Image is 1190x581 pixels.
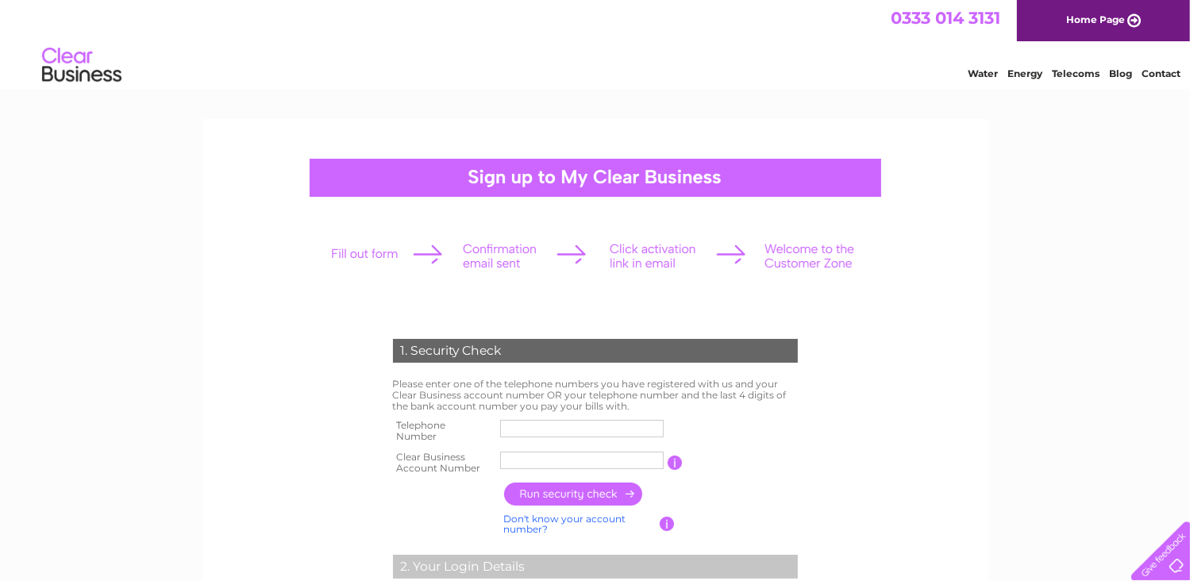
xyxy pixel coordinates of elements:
[389,375,802,415] td: Please enter one of the telephone numbers you have registered with us and your Clear Business acc...
[660,517,675,531] input: Information
[1007,67,1042,79] a: Energy
[393,339,798,363] div: 1. Security Check
[668,456,683,470] input: Information
[41,41,122,90] img: logo.png
[389,415,497,447] th: Telephone Number
[1052,67,1099,79] a: Telecoms
[1109,67,1132,79] a: Blog
[221,9,971,77] div: Clear Business is a trading name of Verastar Limited (registered in [GEOGRAPHIC_DATA] No. 3667643...
[393,555,798,579] div: 2. Your Login Details
[389,447,497,479] th: Clear Business Account Number
[504,513,626,536] a: Don't know your account number?
[891,8,1000,28] a: 0333 014 3131
[1142,67,1180,79] a: Contact
[968,67,998,79] a: Water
